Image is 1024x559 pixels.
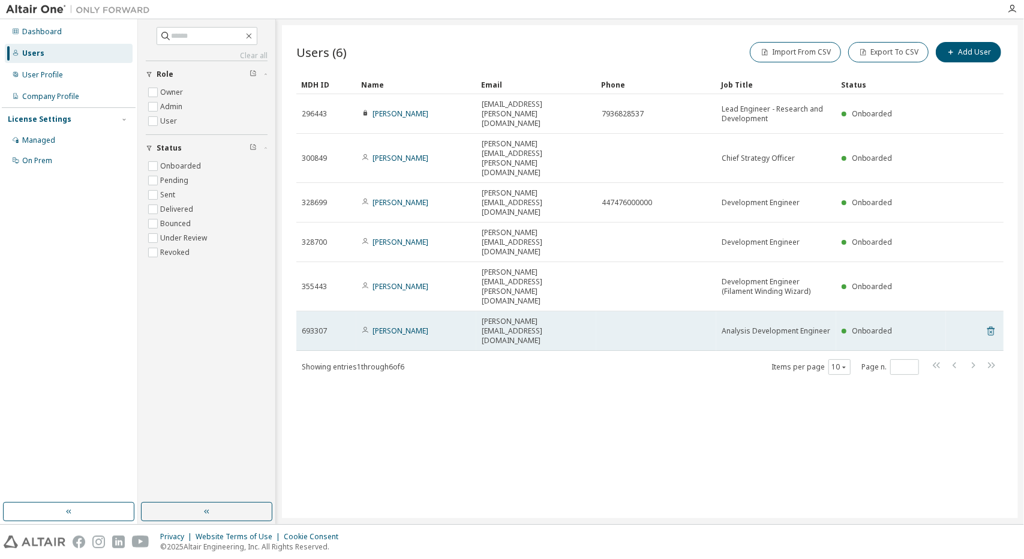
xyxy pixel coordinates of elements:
[482,100,591,128] span: [EMAIL_ADDRESS][PERSON_NAME][DOMAIN_NAME]
[250,70,257,79] span: Clear filter
[22,92,79,101] div: Company Profile
[373,153,428,163] a: [PERSON_NAME]
[92,536,105,548] img: instagram.svg
[160,245,192,260] label: Revoked
[160,532,196,542] div: Privacy
[6,4,156,16] img: Altair One
[861,359,919,375] span: Page n.
[296,44,347,61] span: Users (6)
[482,268,591,306] span: [PERSON_NAME][EMAIL_ADDRESS][PERSON_NAME][DOMAIN_NAME]
[852,153,893,163] span: Onboarded
[373,326,428,336] a: [PERSON_NAME]
[146,51,268,61] a: Clear all
[112,536,125,548] img: linkedin.svg
[602,109,644,119] span: 7936828537
[160,100,185,114] label: Admin
[722,198,800,208] span: Development Engineer
[771,359,851,375] span: Items per page
[22,27,62,37] div: Dashboard
[482,139,591,178] span: [PERSON_NAME][EMAIL_ADDRESS][PERSON_NAME][DOMAIN_NAME]
[373,109,428,119] a: [PERSON_NAME]
[132,536,149,548] img: youtube.svg
[482,188,591,217] span: [PERSON_NAME][EMAIL_ADDRESS][DOMAIN_NAME]
[160,217,193,231] label: Bounced
[160,188,178,202] label: Sent
[160,159,203,173] label: Onboarded
[601,75,711,94] div: Phone
[302,198,327,208] span: 328699
[722,277,831,296] span: Development Engineer (Filament Winding Wizard)
[160,542,346,552] p: © 2025 Altair Engineering, Inc. All Rights Reserved.
[361,75,472,94] div: Name
[841,75,941,94] div: Status
[196,532,284,542] div: Website Terms of Use
[852,281,893,291] span: Onboarded
[302,326,327,336] span: 693307
[831,362,848,372] button: 10
[250,143,257,153] span: Clear filter
[602,198,652,208] span: 447476000000
[302,154,327,163] span: 300849
[722,326,830,336] span: Analysis Development Engineer
[482,317,591,345] span: [PERSON_NAME][EMAIL_ADDRESS][DOMAIN_NAME]
[373,197,428,208] a: [PERSON_NAME]
[852,197,893,208] span: Onboarded
[160,114,179,128] label: User
[373,237,428,247] a: [PERSON_NAME]
[22,70,63,80] div: User Profile
[22,136,55,145] div: Managed
[852,109,893,119] span: Onboarded
[160,173,191,188] label: Pending
[302,282,327,291] span: 355443
[852,237,893,247] span: Onboarded
[8,115,71,124] div: License Settings
[22,156,52,166] div: On Prem
[157,143,182,153] span: Status
[160,231,209,245] label: Under Review
[852,326,893,336] span: Onboarded
[722,238,800,247] span: Development Engineer
[722,154,795,163] span: Chief Strategy Officer
[373,281,428,291] a: [PERSON_NAME]
[936,42,1001,62] button: Add User
[482,228,591,257] span: [PERSON_NAME][EMAIL_ADDRESS][DOMAIN_NAME]
[22,49,44,58] div: Users
[73,536,85,548] img: facebook.svg
[750,42,841,62] button: Import From CSV
[302,109,327,119] span: 296443
[721,75,831,94] div: Job Title
[146,135,268,161] button: Status
[848,42,929,62] button: Export To CSV
[302,362,404,372] span: Showing entries 1 through 6 of 6
[302,238,327,247] span: 328700
[284,532,346,542] div: Cookie Consent
[481,75,591,94] div: Email
[722,104,831,124] span: Lead Engineer - Research and Development
[301,75,352,94] div: MDH ID
[157,70,173,79] span: Role
[160,85,185,100] label: Owner
[146,61,268,88] button: Role
[160,202,196,217] label: Delivered
[4,536,65,548] img: altair_logo.svg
